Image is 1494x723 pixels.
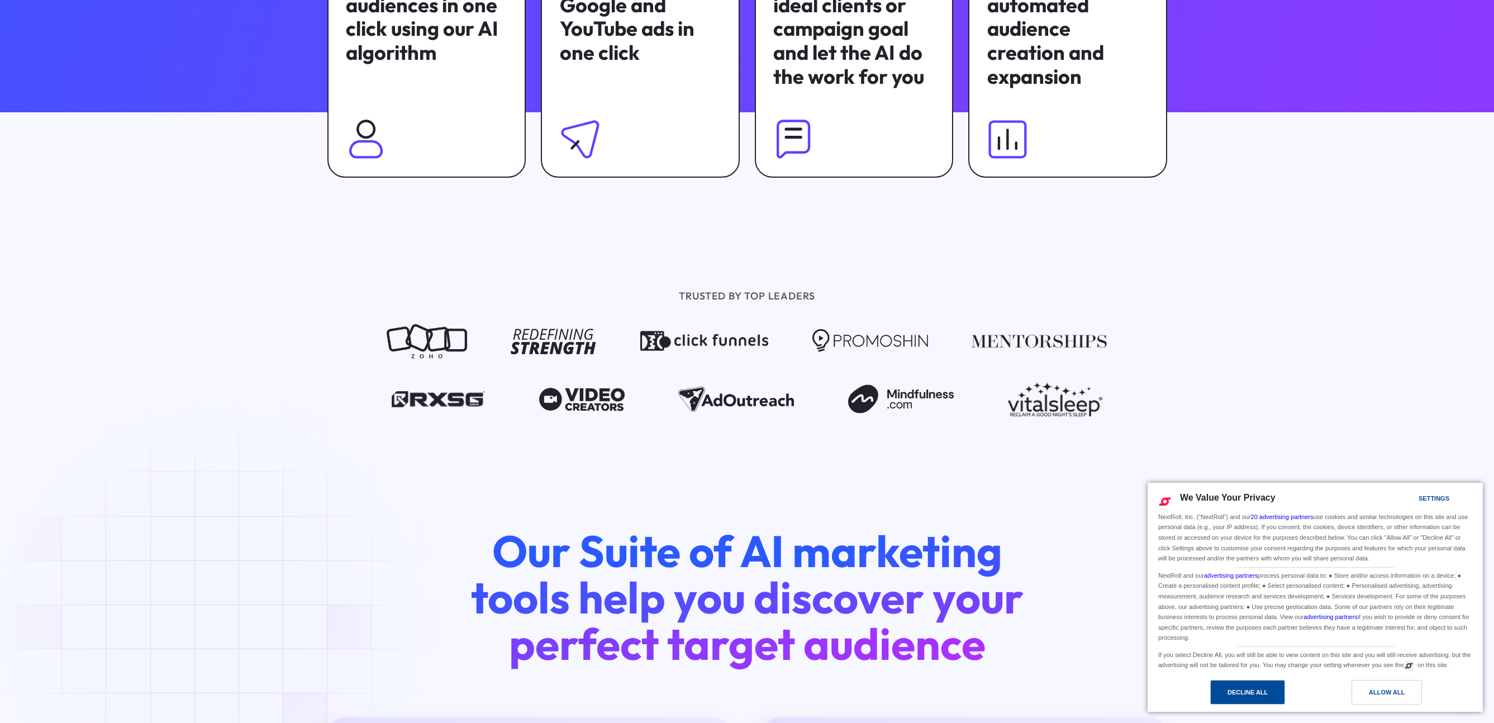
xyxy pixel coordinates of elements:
[1399,489,1426,510] a: Settings
[640,324,769,359] img: Click Funnels
[1008,382,1102,417] img: Vitalsleep
[1154,680,1315,710] a: Decline All
[1419,492,1449,505] div: Settings
[1251,513,1314,520] a: 20 advertising partners
[471,523,1024,672] span: Our Suite of AI marketing tools help you discover your perfect target audience
[1315,680,1476,710] a: Allow All
[1303,613,1358,620] a: advertising partners
[1180,493,1276,502] span: We Value Your Privacy
[511,324,596,359] img: Redefining Strength
[1156,511,1474,565] div: NextRoll, Inc. ("NextRoll") and our use cookies and similar technologies on this site and use per...
[1156,568,1474,644] div: NextRoll and our process personal data to: ● Store and/or access information on a device; ● Creat...
[387,324,467,359] img: Zoho
[1227,686,1268,698] div: Decline All
[848,382,954,417] img: Mindfulness.com
[539,382,625,417] img: Video Creators
[972,324,1107,359] img: Mentorships
[392,382,485,417] img: RXSG
[812,324,928,359] img: Promoshin
[678,382,794,417] img: Ad Outreach
[445,288,1049,303] div: TRUSTED BY TOP LEADERS
[1156,647,1474,672] div: If you select Decline All, you will still be able to view content on this site and you will still...
[1369,686,1405,698] div: Allow All
[1204,572,1258,579] a: advertising partners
